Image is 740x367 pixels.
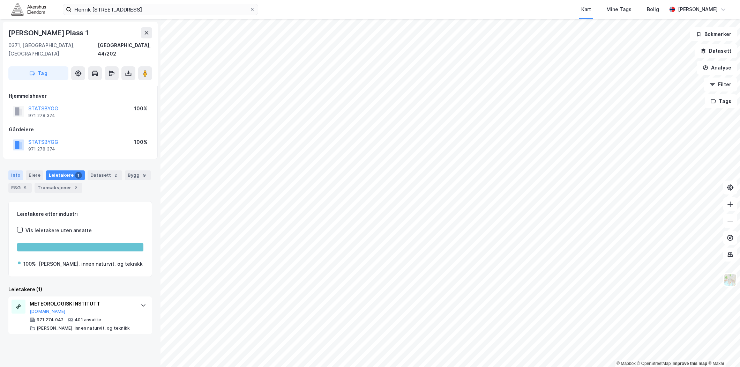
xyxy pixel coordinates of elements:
button: Bokmerker [690,27,737,41]
div: Transaksjoner [35,183,82,193]
div: 1 [75,172,82,179]
div: 401 ansatte [75,317,101,323]
a: OpenStreetMap [637,361,671,366]
button: Tag [8,66,68,80]
div: 971 278 374 [28,146,55,152]
div: Info [8,170,23,180]
div: [PERSON_NAME] [678,5,718,14]
div: [PERSON_NAME]. innen naturvit. og teknikk [37,325,130,331]
div: Kontrollprogram for chat [705,333,740,367]
div: 9 [141,172,148,179]
div: Kart [581,5,591,14]
div: ESG [8,183,32,193]
div: 5 [22,184,29,191]
input: Søk på adresse, matrikkel, gårdeiere, leietakere eller personer [72,4,249,15]
div: 2 [73,184,80,191]
button: [DOMAIN_NAME] [30,309,66,314]
div: Leietakere (1) [8,285,152,294]
a: Mapbox [616,361,636,366]
div: METEOROLOGISK INSTITUTT [30,300,134,308]
div: 100% [134,138,148,146]
div: 100% [134,104,148,113]
div: 100% [23,260,36,268]
button: Datasett [695,44,737,58]
div: Mine Tags [606,5,631,14]
div: Datasett [88,170,122,180]
button: Analyse [697,61,737,75]
iframe: Chat Widget [705,333,740,367]
div: Eiere [26,170,43,180]
button: Filter [704,78,737,91]
div: Hjemmelshaver [9,92,152,100]
div: Bygg [125,170,151,180]
div: 971 274 042 [37,317,63,323]
div: 2 [112,172,119,179]
button: Tags [705,94,737,108]
img: Z [724,273,737,286]
div: 971 278 374 [28,113,55,118]
div: 0371, [GEOGRAPHIC_DATA], [GEOGRAPHIC_DATA] [8,41,98,58]
div: Leietakere etter industri [17,210,143,218]
img: akershus-eiendom-logo.9091f326c980b4bce74ccdd9f866810c.svg [11,3,46,15]
div: [GEOGRAPHIC_DATA], 44/202 [98,41,152,58]
div: Leietakere [46,170,85,180]
a: Improve this map [673,361,707,366]
div: [PERSON_NAME]. innen naturvit. og teknikk [39,260,143,268]
div: [PERSON_NAME] Plass 1 [8,27,90,38]
div: Bolig [647,5,659,14]
div: Vis leietakere uten ansatte [25,226,92,235]
div: Gårdeiere [9,125,152,134]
